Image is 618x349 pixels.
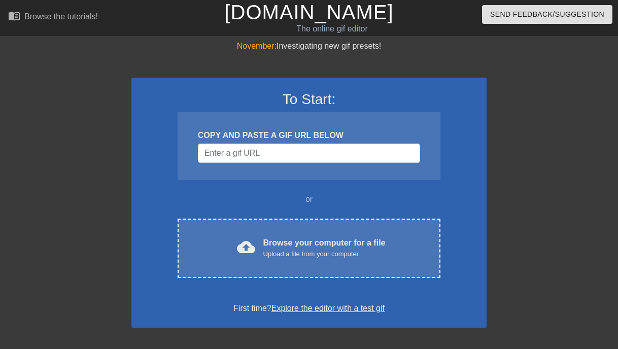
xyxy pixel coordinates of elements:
span: November: [237,42,277,50]
div: First time? [145,302,473,315]
div: or [158,193,460,205]
h3: To Start: [145,91,473,108]
div: Investigating new gif presets! [131,40,487,52]
div: Browse your computer for a file [263,237,386,259]
div: The online gif editor [211,23,453,35]
a: Browse the tutorials! [8,10,98,25]
span: menu_book [8,10,20,22]
span: cloud_upload [237,238,255,256]
div: Upload a file from your computer [263,249,386,259]
a: Explore the editor with a test gif [271,304,385,312]
div: COPY AND PASTE A GIF URL BELOW [198,129,420,142]
a: [DOMAIN_NAME] [224,1,393,23]
input: Username [198,144,420,163]
span: Send Feedback/Suggestion [490,8,604,21]
button: Send Feedback/Suggestion [482,5,612,24]
div: Browse the tutorials! [24,12,98,21]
